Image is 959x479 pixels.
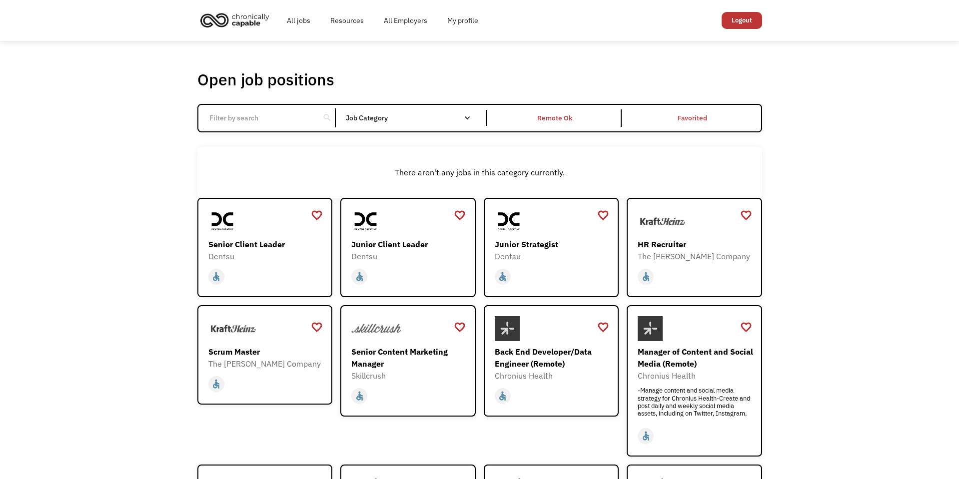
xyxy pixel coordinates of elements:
a: favorite_border [597,320,609,335]
div: Manager of Content and Social Media (Remote) [638,346,754,370]
img: The Kraft Heinz Company [208,316,258,341]
a: All Employers [374,4,437,36]
a: favorite_border [740,208,752,223]
div: accessible [497,389,508,404]
div: accessible [641,429,651,444]
img: Dentsu [208,209,237,234]
a: Chronius HealthBack End Developer/Data Engineer (Remote)Chronius Healthaccessible [484,305,619,417]
a: favorite_border [740,320,752,335]
div: Senior Content Marketing Manager [351,346,467,370]
img: The Kraft Heinz Company [638,209,688,234]
div: Dentsu [495,250,611,262]
div: -Manage content and social media strategy for Chronius Health-Create and post daily and weekly so... [638,387,754,417]
div: Senior Client Leader [208,238,324,250]
img: Dentsu [495,209,524,234]
div: Chronius Health [495,370,611,382]
a: Chronius HealthManager of Content and Social Media (Remote)Chronius Health-Manage content and soc... [627,305,762,457]
div: Dentsu [351,250,467,262]
h1: Open job positions [197,69,334,89]
div: The [PERSON_NAME] Company [638,250,754,262]
a: favorite_border [311,320,323,335]
div: Dentsu [208,250,324,262]
a: favorite_border [454,208,466,223]
div: Back End Developer/Data Engineer (Remote) [495,346,611,370]
div: Worksite accessibility (i.e. ramp or elevator, modified restroom, ergonomic workstations) [495,269,511,285]
div: accessible [211,269,221,284]
a: My profile [437,4,488,36]
a: favorite_border [311,208,323,223]
a: favorite_border [597,208,609,223]
a: Remote Ok [487,105,624,132]
img: Chronius Health [638,316,663,341]
img: Chronically Capable logo [197,9,272,31]
img: Skillcrush [351,316,401,341]
div: Scrum Master [208,346,324,358]
div: The [PERSON_NAME] Company [208,358,324,370]
div: accessible [497,269,508,284]
div: Skillcrush [351,370,467,382]
a: DentsuJunior StrategistDentsuaccessible [484,198,619,297]
div: accessible [641,269,651,284]
a: DentsuJunior Client LeaderDentsuaccessible [340,198,476,297]
a: The Kraft Heinz CompanyHR RecruiterThe [PERSON_NAME] Companyaccessible [627,198,762,297]
div: Junior Strategist [495,238,611,250]
div: Worksite accessibility (i.e. ramp or elevator, modified restroom, ergonomic workstations) [351,388,367,404]
img: Chronius Health [495,316,520,341]
a: Favorited [624,105,761,132]
div: There aren't any jobs in this category currently. [202,166,757,178]
a: The Kraft Heinz CompanyScrum MasterThe [PERSON_NAME] Companyaccessible [197,305,333,405]
div: Worksite accessibility (i.e. ramp or elevator, modified restroom, ergonomic workstations) [638,269,654,285]
a: Resources [320,4,374,36]
div: search [322,110,332,125]
div: Remote Ok [537,112,572,124]
a: Logout [722,12,762,29]
div: accessible [354,269,365,284]
img: Dentsu [351,209,380,234]
div: Chronius Health [638,370,754,382]
div: accessible [354,389,365,404]
a: All jobs [277,4,320,36]
div: Worksite accessibility (i.e. ramp or elevator, modified restroom, ergonomic workstations) [351,269,367,285]
div: HR Recruiter [638,238,754,250]
a: favorite_border [454,320,466,335]
input: Filter by search [203,108,315,127]
div: Worksite accessibility (i.e. ramp or elevator, modified restroom, ergonomic workstations) [638,428,654,444]
div: Junior Client Leader [351,238,467,250]
a: DentsuSenior Client LeaderDentsuaccessible [197,198,333,297]
div: Worksite accessibility (i.e. ramp or elevator, modified restroom, ergonomic workstations) [208,269,224,285]
div: Worksite accessibility (i.e. ramp or elevator, modified restroom, ergonomic workstations) [208,376,224,392]
div: Job Category [346,114,480,121]
div: Worksite accessibility (i.e. ramp or elevator, modified restroom, ergonomic workstations) [495,388,511,404]
a: SkillcrushSenior Content Marketing ManagerSkillcrushaccessible [340,305,476,417]
div: accessible [211,377,221,392]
